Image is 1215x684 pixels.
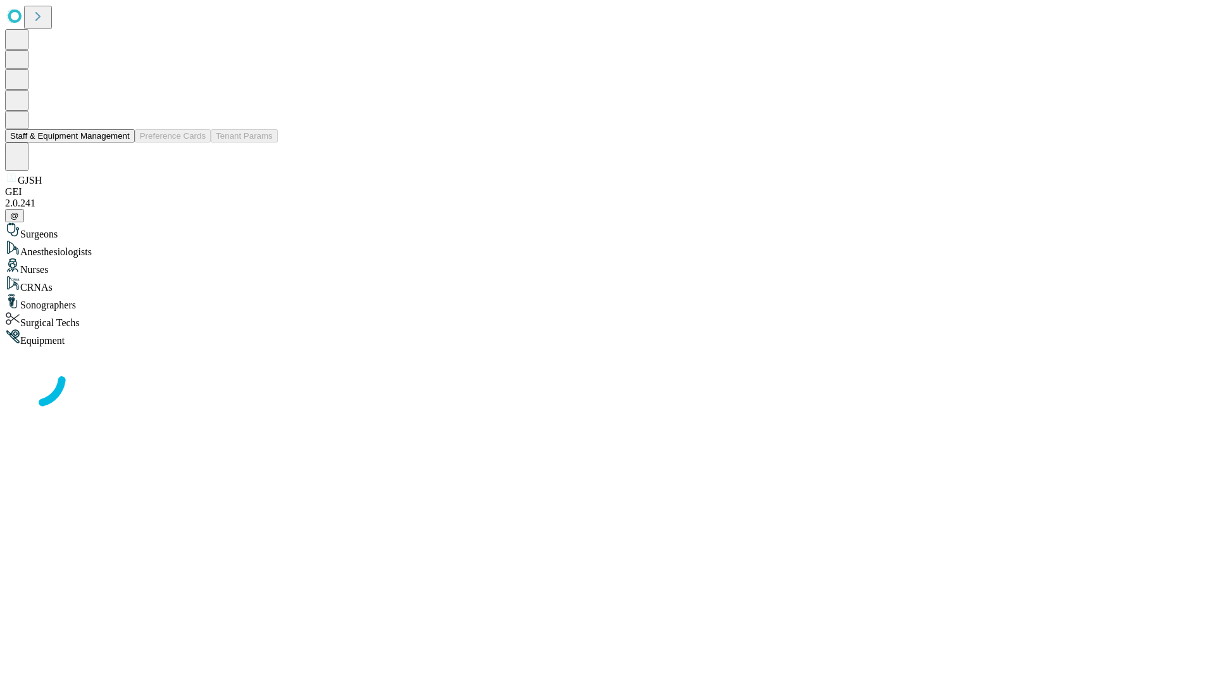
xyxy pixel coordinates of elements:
[135,129,211,142] button: Preference Cards
[5,311,1210,329] div: Surgical Techs
[5,275,1210,293] div: CRNAs
[5,258,1210,275] div: Nurses
[211,129,278,142] button: Tenant Params
[5,209,24,222] button: @
[5,329,1210,346] div: Equipment
[5,129,135,142] button: Staff & Equipment Management
[5,222,1210,240] div: Surgeons
[10,211,19,220] span: @
[5,240,1210,258] div: Anesthesiologists
[18,175,42,186] span: GJSH
[5,293,1210,311] div: Sonographers
[5,198,1210,209] div: 2.0.241
[5,186,1210,198] div: GEI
